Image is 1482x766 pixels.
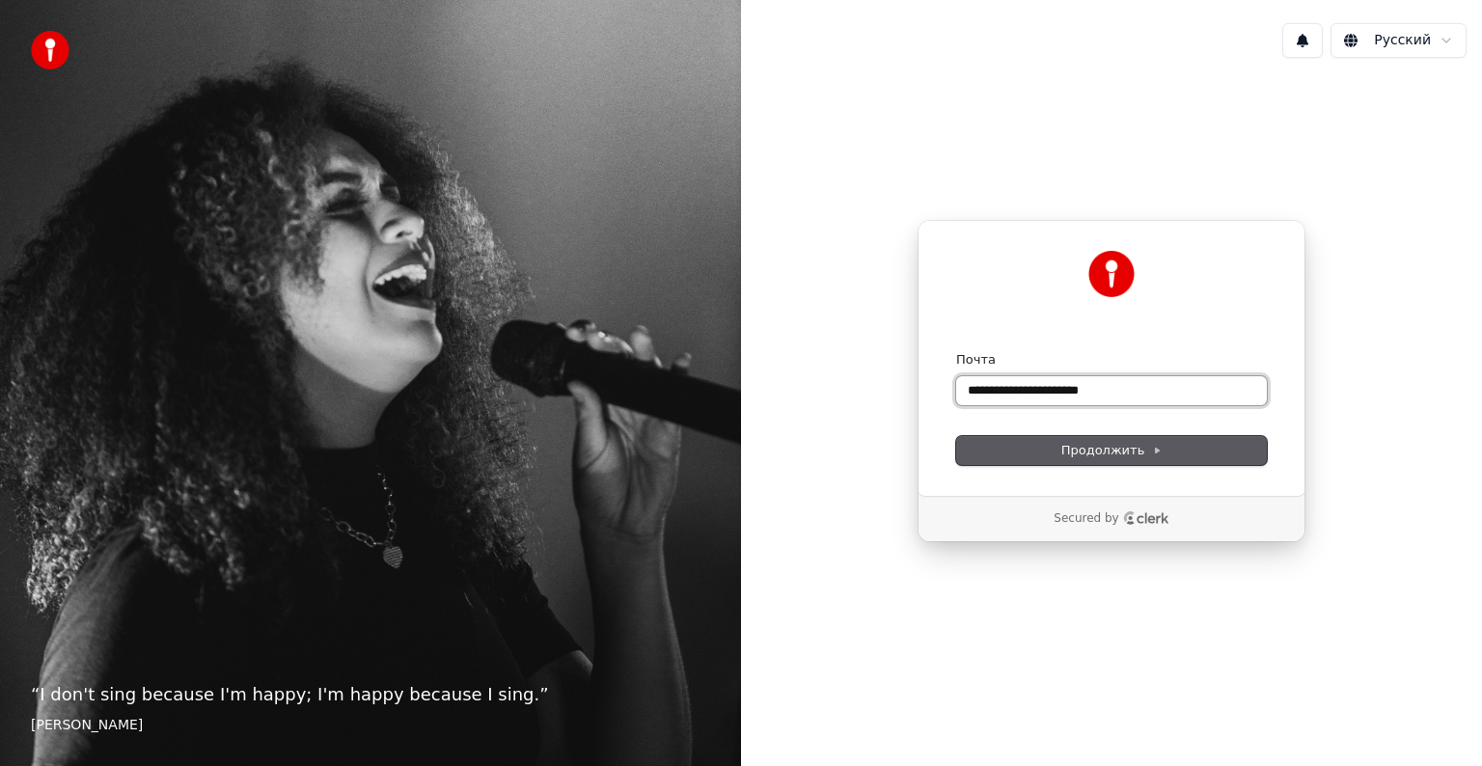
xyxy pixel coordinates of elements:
p: Secured by [1054,511,1118,527]
footer: [PERSON_NAME] [31,716,710,735]
p: “ I don't sing because I'm happy; I'm happy because I sing. ” [31,681,710,708]
img: youka [31,31,69,69]
img: Youka [1088,251,1135,297]
span: Продолжить [1061,442,1163,459]
label: Почта [956,351,996,369]
a: Clerk logo [1123,511,1169,525]
button: Продолжить [956,436,1267,465]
